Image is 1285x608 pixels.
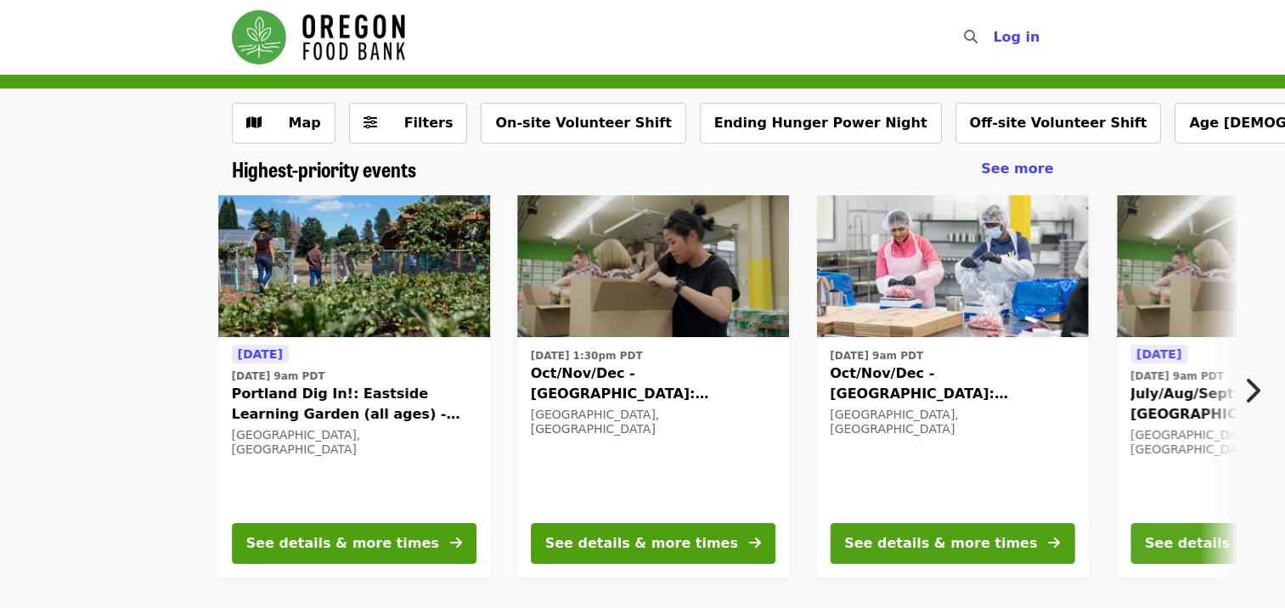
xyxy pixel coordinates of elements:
a: See more [981,159,1053,179]
span: Filters [404,115,454,131]
span: Portland Dig In!: Eastside Learning Garden (all ages) - Aug/Sept/Oct [232,384,476,425]
i: arrow-right icon [1048,535,1060,551]
button: Next item [1229,367,1285,414]
button: Off-site Volunteer Shift [955,103,1162,144]
span: Log in [993,29,1040,45]
i: map icon [246,115,262,131]
span: See more [981,160,1053,177]
div: Highest-priority events [218,157,1068,182]
div: See details & more times [246,533,439,554]
button: See details & more times [232,523,476,564]
span: Oct/Nov/Dec - [GEOGRAPHIC_DATA]: Repack/Sort (age [DEMOGRAPHIC_DATA]+) [830,363,1074,404]
div: [GEOGRAPHIC_DATA], [GEOGRAPHIC_DATA] [232,428,476,457]
a: See details for "Oct/Nov/Dec - Beaverton: Repack/Sort (age 10+)" [816,195,1088,577]
a: See details for "Portland Dig In!: Eastside Learning Garden (all ages) - Aug/Sept/Oct" [218,195,490,577]
i: sliders-h icon [364,115,377,131]
span: [DATE] [1136,347,1181,361]
i: chevron-right icon [1243,374,1260,407]
time: [DATE] 1:30pm PDT [531,348,643,363]
div: See details & more times [844,533,1037,554]
div: [GEOGRAPHIC_DATA], [GEOGRAPHIC_DATA] [531,408,775,436]
span: Map [289,115,321,131]
div: See details & more times [545,533,738,554]
span: Oct/Nov/Dec - [GEOGRAPHIC_DATA]: Repack/Sort (age [DEMOGRAPHIC_DATA]+) [531,363,775,404]
time: [DATE] 9am PDT [232,369,325,384]
a: Highest-priority events [232,157,416,182]
button: Log in [979,20,1053,54]
i: arrow-right icon [450,535,462,551]
time: [DATE] 9am PDT [1130,369,1224,384]
img: Portland Dig In!: Eastside Learning Garden (all ages) - Aug/Sept/Oct organized by Oregon Food Bank [218,195,490,338]
time: [DATE] 9am PDT [830,348,923,363]
span: [DATE] [238,347,283,361]
a: See details for "Oct/Nov/Dec - Portland: Repack/Sort (age 8+)" [517,195,789,577]
img: Oct/Nov/Dec - Portland: Repack/Sort (age 8+) organized by Oregon Food Bank [517,195,789,338]
button: On-site Volunteer Shift [481,103,685,144]
button: See details & more times [830,523,1074,564]
i: search icon [964,29,978,45]
img: Oct/Nov/Dec - Beaverton: Repack/Sort (age 10+) organized by Oregon Food Bank [816,195,1088,338]
input: Search [988,17,1001,58]
span: Highest-priority events [232,154,416,183]
i: arrow-right icon [749,535,761,551]
img: Oregon Food Bank - Home [232,10,405,65]
div: [GEOGRAPHIC_DATA], [GEOGRAPHIC_DATA] [830,408,1074,436]
button: Show map view [232,103,335,144]
button: Ending Hunger Power Night [700,103,942,144]
button: Filters (0 selected) [349,103,468,144]
button: See details & more times [531,523,775,564]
